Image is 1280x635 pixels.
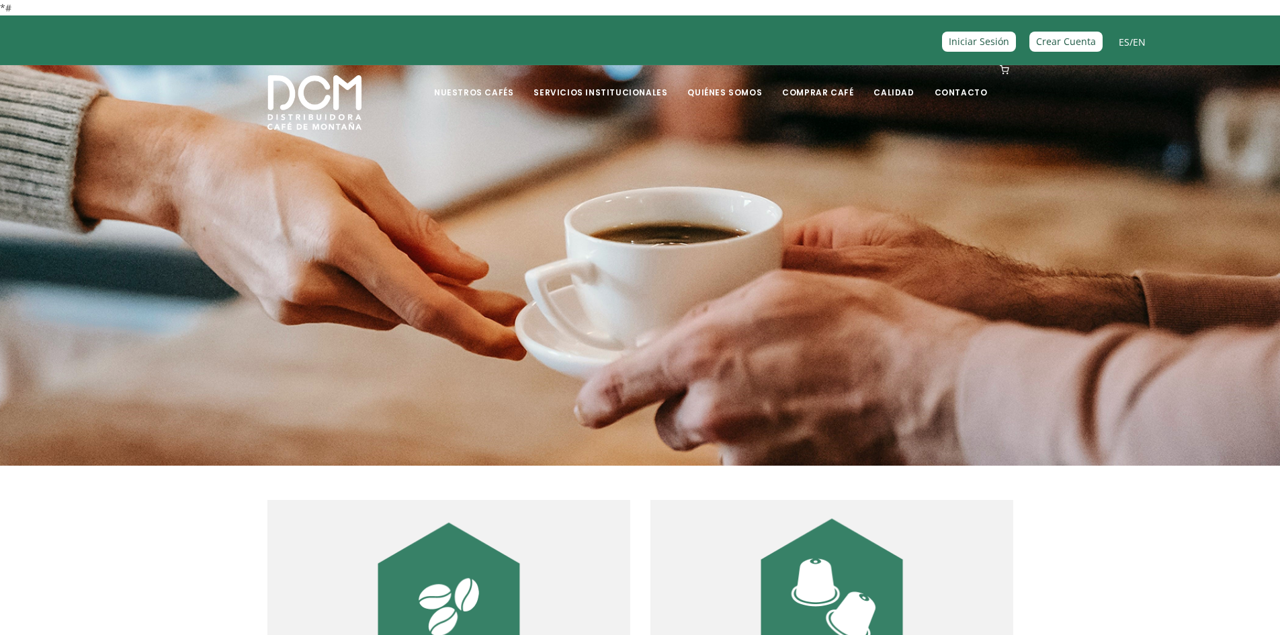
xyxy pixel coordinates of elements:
[1029,32,1103,51] a: Crear Cuenta
[525,67,675,98] a: Servicios Institucionales
[1119,34,1146,50] span: /
[1133,36,1146,48] a: EN
[865,67,922,98] a: Calidad
[1119,36,1129,48] a: ES
[927,67,996,98] a: Contacto
[426,67,521,98] a: Nuestros Cafés
[942,32,1016,51] a: Iniciar Sesión
[774,67,861,98] a: Comprar Café
[679,67,770,98] a: Quiénes Somos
